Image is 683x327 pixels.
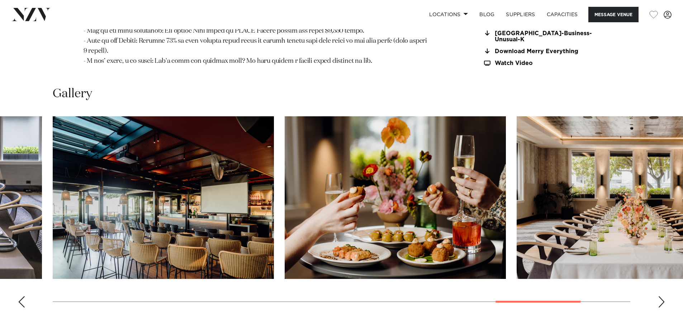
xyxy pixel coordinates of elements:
[541,7,584,22] a: Capacities
[285,116,506,279] swiper-slide: 15 / 17
[11,8,51,21] img: nzv-logo.png
[483,24,600,42] a: Download QT-[GEOGRAPHIC_DATA]-Business-Unusual-K
[423,7,474,22] a: Locations
[500,7,541,22] a: SUPPLIERS
[53,86,92,102] h2: Gallery
[483,48,600,55] a: Download Merry Everything
[588,7,639,22] button: Message Venue
[474,7,500,22] a: BLOG
[483,60,600,66] a: Watch Video
[53,116,274,279] swiper-slide: 14 / 17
